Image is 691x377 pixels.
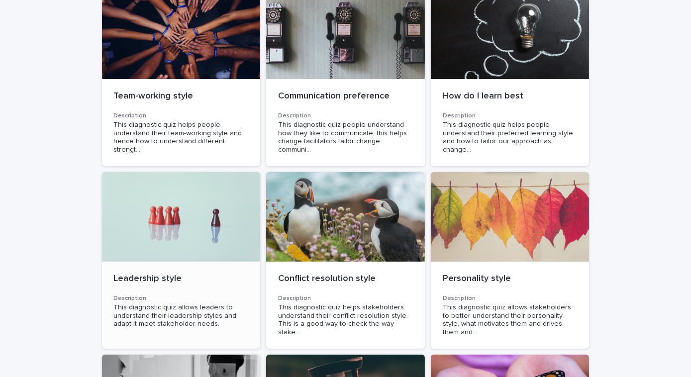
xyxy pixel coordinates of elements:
span: This diagnostic quiz allows leaders to understand their leadership styles and adapt it meet stake... [114,304,239,328]
span: This diagnostic quiz allows stakeholders to better understand their personality style, what motiv... [443,303,578,337]
p: Team-working style [114,91,249,102]
p: Conflict resolution style [278,274,413,284]
span: This diagnostic quiz people understand how they like to communicate, this helps change facilitato... [278,121,413,154]
p: Leadership style [114,274,249,284]
h3: Description [443,112,578,120]
h3: Description [278,112,413,120]
span: This diagnostic quiz helps stakeholders understand their conflict resolution style. This is a goo... [278,303,413,337]
p: Communication preference [278,91,413,102]
span: This diagnostic quiz helps people understand their preferred learning style and how to tailor our... [443,121,578,154]
h3: Description [114,294,249,302]
a: Conflict resolution styleDescriptionThis diagnostic quiz helps stakeholders understand their conf... [266,172,425,349]
span: This diagnostic quiz helps people understand their team-working style and hence how to understand... [114,121,249,154]
h3: Description [443,294,578,302]
a: Leadership styleDescriptionThis diagnostic quiz allows leaders to understand their leadership sty... [102,172,261,349]
h3: Description [114,112,249,120]
p: Personality style [443,274,578,284]
p: How do I learn best [443,91,578,102]
h3: Description [278,294,413,302]
a: Personality styleDescriptionThis diagnostic quiz allows stakeholders to better understand their p... [431,172,590,349]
